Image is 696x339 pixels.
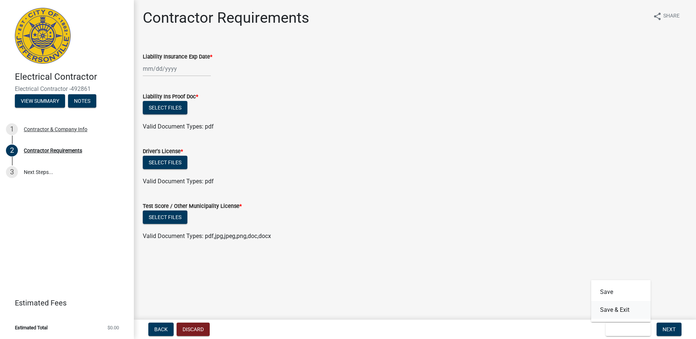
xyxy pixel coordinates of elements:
label: Liability Insurance Exp Date [143,54,212,60]
button: Select files [143,210,187,224]
div: 1 [6,123,18,135]
button: Notes [68,94,96,108]
div: Contractor Requirements [24,148,82,153]
span: Estimated Total [15,325,48,330]
button: Save [591,283,651,301]
wm-modal-confirm: Notes [68,98,96,104]
button: shareShare [647,9,686,23]
button: View Summary [15,94,65,108]
input: mm/dd/yyyy [143,61,211,76]
div: 3 [6,166,18,178]
button: Save & Exit [606,323,651,336]
button: Select files [143,101,187,114]
wm-modal-confirm: Summary [15,98,65,104]
label: Liability Ins Proof Doc [143,94,198,99]
span: Valid Document Types: pdf [143,123,214,130]
img: City of Jeffersonville, Indiana [15,8,71,64]
span: Back [154,326,168,332]
button: Select files [143,156,187,169]
span: Save & Exit [612,326,640,332]
i: share [653,12,662,21]
div: 2 [6,145,18,156]
button: Discard [177,323,210,336]
h4: Electrical Contractor [15,72,128,82]
button: Next [657,323,681,336]
button: Save & Exit [591,301,651,319]
label: Driver's License [143,149,183,154]
div: Contractor & Company Info [24,127,87,132]
label: Test Score / Other Municipality License [143,204,242,209]
a: Estimated Fees [6,295,122,310]
span: $0.00 [107,325,119,330]
div: Save & Exit [591,280,651,322]
span: Valid Document Types: pdf [143,178,214,185]
span: Share [663,12,680,21]
h1: Contractor Requirements [143,9,309,27]
span: Valid Document Types: pdf,jpg,jpeg,png,doc,docx [143,232,271,240]
button: Back [148,323,174,336]
span: Electrical Contractor -492861 [15,85,119,92]
span: Next [663,326,676,332]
